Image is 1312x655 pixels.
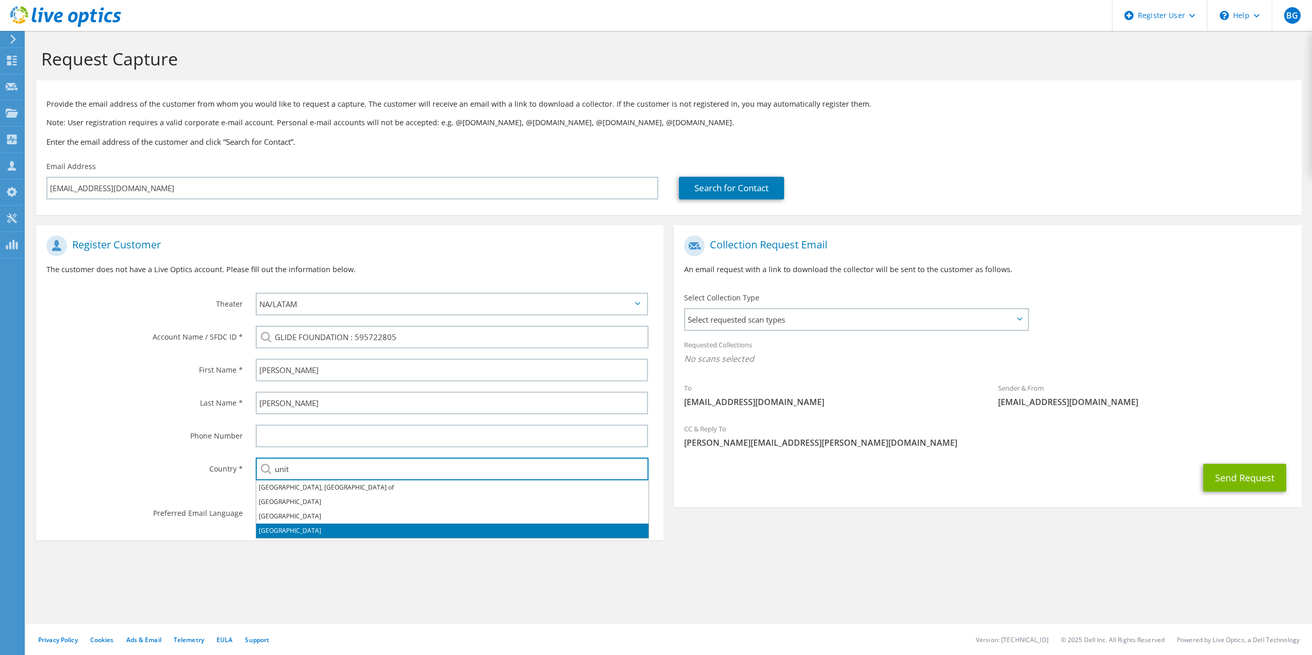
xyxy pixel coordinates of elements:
label: Last Name * [46,392,243,408]
span: No scans selected [684,353,1291,364]
span: [PERSON_NAME][EMAIL_ADDRESS][PERSON_NAME][DOMAIN_NAME] [684,437,1291,448]
a: Privacy Policy [38,635,78,644]
li: © 2025 Dell Inc. All Rights Reserved [1061,635,1165,644]
label: Preferred Email Language [46,502,243,518]
h3: Enter the email address of the customer and click “Search for Contact”. [46,136,1291,147]
h1: Request Capture [41,48,1291,70]
label: Country * [46,458,243,474]
p: The customer does not have a Live Optics account. Please fill out the information below. [46,264,653,275]
svg: \n [1220,11,1229,20]
a: Support [245,635,269,644]
li: [GEOGRAPHIC_DATA] [256,495,649,509]
a: Ads & Email [126,635,161,644]
label: Phone Number [46,425,243,441]
li: Version: [TECHNICAL_ID] [976,635,1049,644]
span: Select requested scan types [685,309,1027,330]
span: BG [1284,7,1301,24]
label: Account Name / SFDC ID * [46,326,243,342]
a: Telemetry [174,635,204,644]
li: [GEOGRAPHIC_DATA], [GEOGRAPHIC_DATA] of [256,480,649,495]
a: Search for Contact [679,177,784,199]
span: [EMAIL_ADDRESS][DOMAIN_NAME] [998,396,1291,408]
div: CC & Reply To [674,418,1301,454]
div: Sender & From [988,377,1302,413]
li: [GEOGRAPHIC_DATA] [256,509,649,524]
li: [GEOGRAPHIC_DATA] [256,524,649,538]
label: First Name * [46,359,243,375]
label: Email Address [46,161,96,172]
p: An email request with a link to download the collector will be sent to the customer as follows. [684,264,1291,275]
label: Theater [46,293,243,309]
label: Select Collection Type [684,293,759,303]
button: Send Request [1203,464,1286,492]
a: Cookies [90,635,114,644]
h1: Collection Request Email [684,236,1286,256]
p: Note: User registration requires a valid corporate e-mail account. Personal e-mail accounts will ... [46,117,1291,128]
li: Powered by Live Optics, a Dell Technology [1177,635,1300,644]
div: Requested Collections [674,334,1301,372]
a: EULA [217,635,232,644]
p: Provide the email address of the customer from whom you would like to request a capture. The cust... [46,98,1291,110]
div: To [674,377,988,413]
h1: Register Customer [46,236,648,256]
span: [EMAIL_ADDRESS][DOMAIN_NAME] [684,396,977,408]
